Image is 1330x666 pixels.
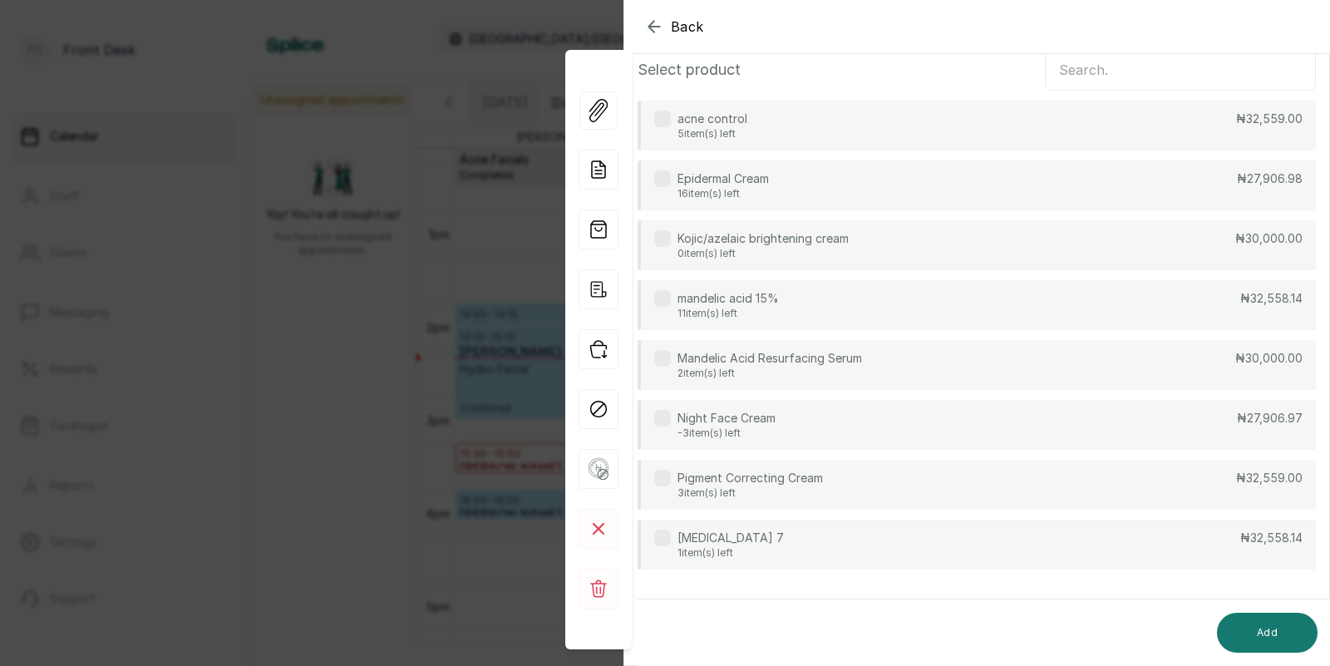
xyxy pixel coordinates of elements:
[671,17,704,37] span: Back
[1235,350,1303,367] p: ₦30,000.00
[1045,49,1316,91] input: Search.
[677,230,849,247] p: Kojic/azelaic brightening cream
[677,247,849,260] p: 0 item(s) left
[1236,470,1303,486] p: ₦32,559.00
[677,367,862,380] p: 2 item(s) left
[638,58,741,81] p: Select product
[1240,530,1303,546] p: ₦32,558.14
[677,170,769,187] p: Epidermal Cream
[677,350,862,367] p: Mandelic Acid Resurfacing Serum
[677,410,776,427] p: Night Face Cream
[677,187,769,200] p: 16 item(s) left
[1217,613,1318,653] button: Add
[677,470,823,486] p: Pigment Correcting Cream
[1240,290,1303,307] p: ₦32,558.14
[1235,230,1303,247] p: ₦30,000.00
[1237,410,1303,427] p: ₦27,906.97
[1237,170,1303,187] p: ₦27,906.98
[677,546,784,560] p: 1 item(s) left
[677,427,776,440] p: -3 item(s) left
[1236,111,1303,127] p: ₦32,559.00
[677,530,784,546] p: [MEDICAL_DATA] 7
[677,307,779,320] p: 11 item(s) left
[677,111,747,127] p: acne control
[677,127,747,141] p: 5 item(s) left
[677,486,823,500] p: 3 item(s) left
[677,290,779,307] p: mandelic acid 15%
[644,17,704,37] button: Back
